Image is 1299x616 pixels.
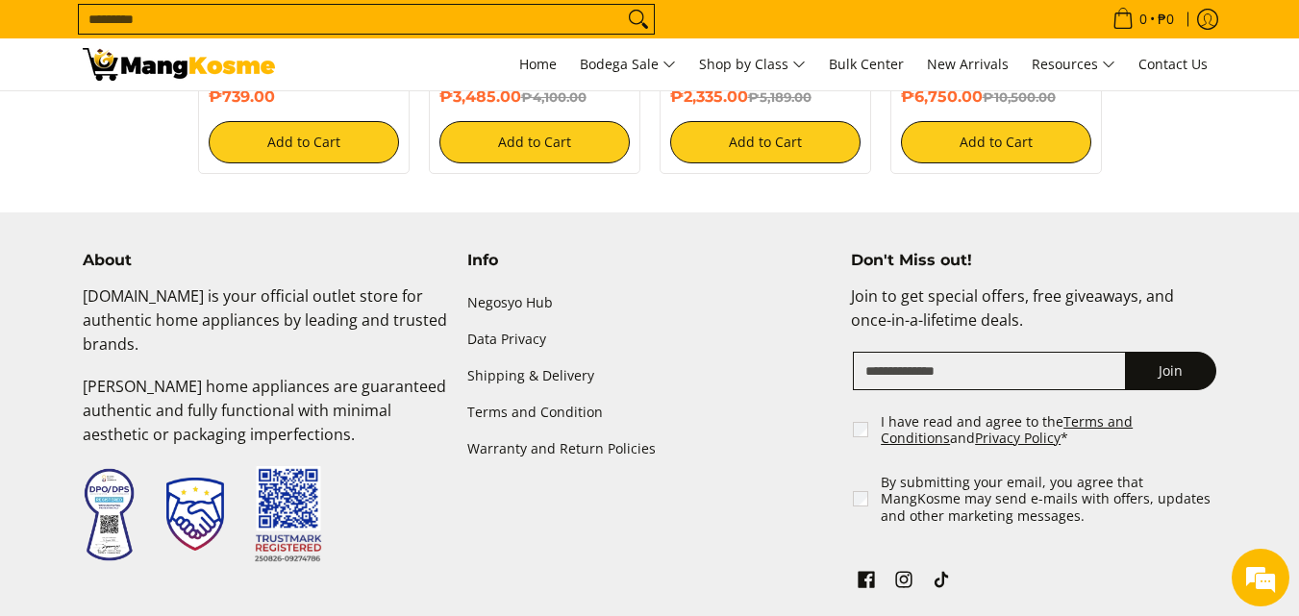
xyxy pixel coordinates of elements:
[623,5,654,34] button: Search
[748,89,812,105] del: ₱5,189.00
[901,87,1091,107] h6: ₱6,750.00
[294,38,1217,90] nav: Main Menu
[1022,38,1125,90] a: Resources
[83,284,448,375] p: [DOMAIN_NAME] is your official outlet store for authentic home appliances by leading and trusted ...
[881,412,1133,448] a: Terms and Conditions
[255,466,322,563] img: Trustmark QR
[1032,53,1115,77] span: Resources
[983,89,1056,105] del: ₱10,500.00
[928,566,955,599] a: See Mang Kosme on TikTok
[467,284,833,321] a: Negosyo Hub
[439,87,630,107] h6: ₱3,485.00
[901,121,1091,163] button: Add to Cart
[917,38,1018,90] a: New Arrivals
[83,375,448,465] p: [PERSON_NAME] home appliances are guaranteed authentic and fully functional with minimal aestheti...
[689,38,815,90] a: Shop by Class
[83,251,448,270] h4: About
[1129,38,1217,90] a: Contact Us
[890,566,917,599] a: See Mang Kosme on Instagram
[570,38,686,90] a: Bodega Sale
[1155,12,1177,26] span: ₱0
[975,429,1061,447] a: Privacy Policy
[670,87,861,107] h6: ₱2,335.00
[1137,12,1150,26] span: 0
[166,478,224,551] img: Trustmark Seal
[467,394,833,431] a: Terms and Condition
[1138,55,1208,73] span: Contact Us
[467,251,833,270] h4: Info
[519,55,557,73] span: Home
[510,38,566,90] a: Home
[881,413,1218,447] label: I have read and agree to the and *
[467,357,833,394] a: Shipping & Delivery
[83,467,136,562] img: Data Privacy Seal
[1107,9,1180,30] span: •
[209,87,399,107] h6: ₱739.00
[467,321,833,357] a: Data Privacy
[209,121,399,163] button: Add to Cart
[670,121,861,163] button: Add to Cart
[851,284,1216,352] p: Join to get special offers, free giveaways, and once-in-a-lifetime deals.
[819,38,913,90] a: Bulk Center
[83,48,275,81] img: Your Shopping Cart | Mang Kosme
[467,431,833,467] a: Warranty and Return Policies
[521,89,587,105] del: ₱4,100.00
[829,55,904,73] span: Bulk Center
[1125,352,1216,390] button: Join
[699,53,806,77] span: Shop by Class
[580,53,676,77] span: Bodega Sale
[851,251,1216,270] h4: Don't Miss out!
[439,121,630,163] button: Add to Cart
[881,474,1218,525] label: By submitting your email, you agree that MangKosme may send e-mails with offers, updates and othe...
[927,55,1009,73] span: New Arrivals
[853,566,880,599] a: See Mang Kosme on Facebook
